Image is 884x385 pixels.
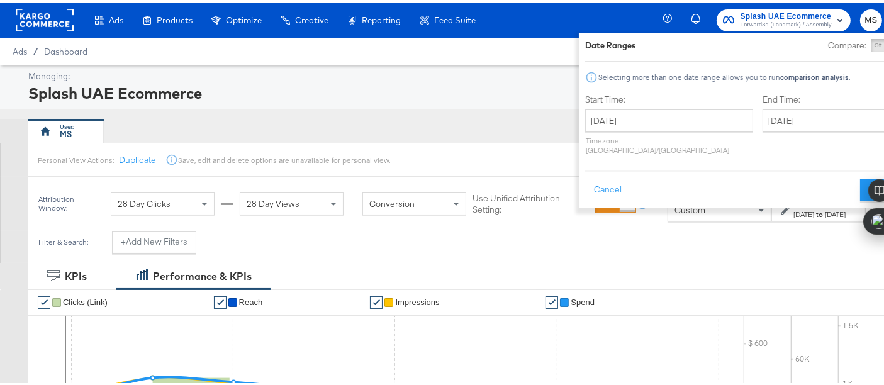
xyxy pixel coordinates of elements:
span: Impressions [395,295,439,304]
span: Clicks (Link) [63,295,108,304]
button: Duplicate [119,152,156,164]
button: MS [860,7,882,29]
span: 28 Day Clicks [118,196,171,207]
div: Selecting more than one date range allows you to run . [598,70,851,79]
span: Ads [13,44,27,54]
span: Reporting [362,13,401,23]
button: Cancel [585,176,630,199]
a: ✔ [370,294,383,306]
strong: comparison analysis [780,70,849,79]
span: Reach [239,295,263,304]
strong: + [121,233,126,245]
span: Spend [571,295,595,304]
a: Dashboard [44,44,87,54]
div: Splash UAE Ecommerce [28,80,879,101]
span: / [27,44,44,54]
div: KPIs [65,267,87,281]
div: Personal View Actions: [38,153,114,163]
span: Feed Suite [434,13,476,23]
span: Splash UAE Ecommerce [741,8,832,21]
div: Performance & KPIs [153,267,252,281]
div: Save, edit and delete options are unavailable for personal view. [178,153,390,163]
label: Use Unified Attribution Setting: [473,190,590,213]
span: Custom [674,202,705,213]
label: Compare: [828,37,866,49]
label: Start Time: [585,91,753,103]
div: Date Ranges [585,37,636,49]
span: Conversion [369,196,415,207]
span: Products [157,13,193,23]
p: Timezone: [GEOGRAPHIC_DATA]/[GEOGRAPHIC_DATA] [585,133,753,152]
span: Creative [295,13,328,23]
a: ✔ [38,294,50,306]
div: [DATE] [794,207,815,217]
div: MS [60,126,72,138]
div: [DATE] [825,207,846,217]
a: ✔ [546,294,558,306]
div: Managing: [28,68,879,80]
a: ✔ [214,294,227,306]
span: 28 Day Views [247,196,299,207]
span: MS [865,11,877,25]
div: Attribution Window: [38,192,104,210]
span: Forward3d (Landmark) / Assembly [741,18,832,28]
strong: to [815,207,825,216]
div: Filter & Search: [38,235,89,244]
span: Ads [109,13,123,23]
button: +Add New Filters [112,228,196,251]
span: Optimize [226,13,262,23]
button: Splash UAE EcommerceForward3d (Landmark) / Assembly [717,7,851,29]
